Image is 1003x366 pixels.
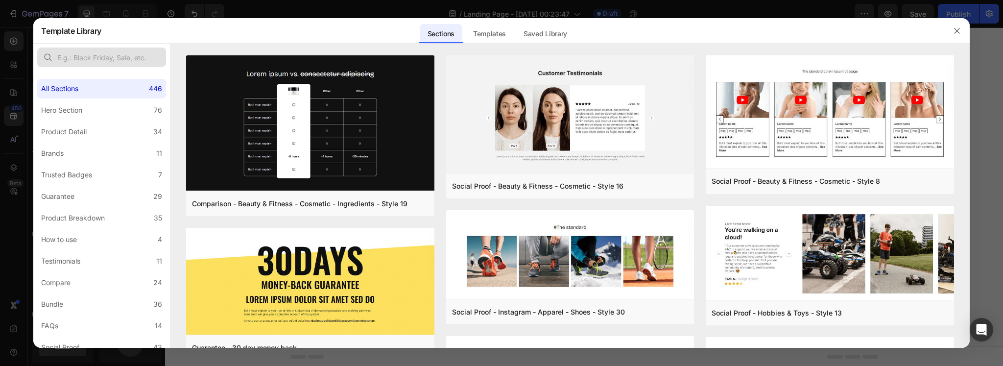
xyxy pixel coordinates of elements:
[186,55,434,193] img: c19.png
[37,58,88,64] div: Domain Overview
[41,83,78,95] div: All Sections
[309,246,376,255] span: inspired by CRO experts
[41,212,105,224] div: Product Breakdown
[41,277,71,289] div: Compare
[446,210,694,301] img: sp30.png
[16,25,24,33] img: website_grey.svg
[153,277,162,289] div: 24
[192,198,407,210] div: Comparison - Beauty & Fitness - Cosmetic - Ingredients - Style 19
[154,104,162,116] div: 76
[455,246,528,255] span: then drag & drop elements
[706,206,954,302] img: sp13.png
[389,246,442,255] span: from URL or image
[313,234,373,244] div: Choose templates
[41,255,80,267] div: Testimonials
[452,306,625,318] div: Social Proof - Instagram - Apparel - Shoes - Style 30
[41,147,64,159] div: Brands
[970,318,993,342] div: Open Intercom Messenger
[396,157,442,183] button: <p>Button</p>
[41,18,101,44] h2: Template Library
[156,147,162,159] div: 11
[41,191,74,202] div: Guarantee
[712,175,880,187] div: Social Proof - Beauty & Fitness - Cosmetic - Style 8
[149,83,162,95] div: 446
[706,55,954,170] img: sp8.png
[153,126,162,138] div: 34
[407,163,430,177] p: Button
[25,25,108,33] div: Domain: [DOMAIN_NAME]
[158,169,162,181] div: 7
[452,180,623,192] div: Social Proof - Beauty & Fitness - Cosmetic - Style 16
[37,48,166,67] input: E.g.: Black Friday, Sale, etc.
[41,104,82,116] div: Hero Section
[41,234,77,245] div: How to use
[41,169,92,181] div: Trusted Badges
[462,234,522,244] div: Add blank section
[153,342,162,353] div: 43
[155,320,162,332] div: 14
[153,191,162,202] div: 29
[390,234,442,244] div: Generate layout
[154,212,162,224] div: 35
[192,342,297,354] div: Guarantee - 30 day money back
[712,307,842,319] div: Social Proof - Hobbies & Toys - Style 13
[516,24,575,44] div: Saved Library
[396,213,442,223] span: Add section
[16,16,24,24] img: logo_orange.svg
[27,16,48,24] div: v 4.0.25
[41,126,87,138] div: Product Detail
[41,320,58,332] div: FAQs
[97,57,105,65] img: tab_keywords_by_traffic_grey.svg
[420,24,462,44] div: Sections
[108,58,165,64] div: Keywords by Traffic
[158,234,162,245] div: 4
[156,255,162,267] div: 11
[186,228,434,337] img: g30.png
[26,57,34,65] img: tab_domain_overview_orange.svg
[153,298,162,310] div: 36
[446,55,694,175] img: sp16.png
[465,24,514,44] div: Templates
[41,298,63,310] div: Bundle
[41,342,79,353] div: Social Proof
